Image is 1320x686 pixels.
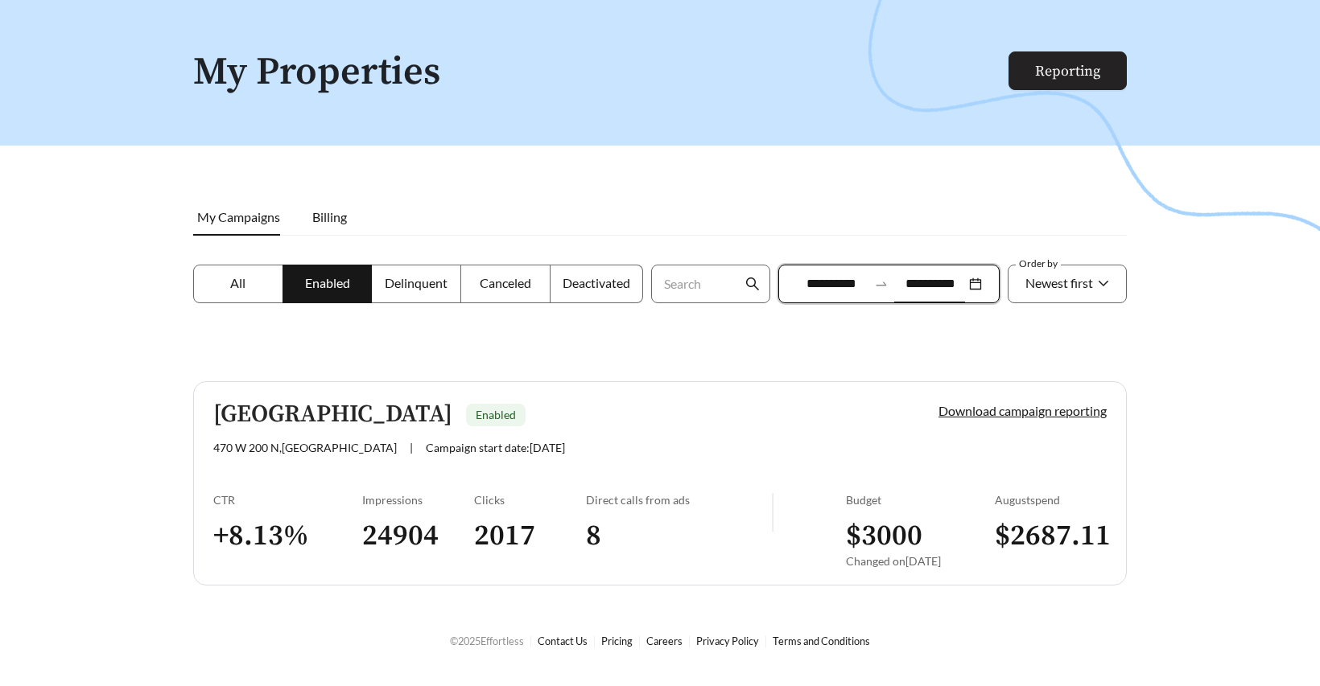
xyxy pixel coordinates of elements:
span: Enabled [476,408,516,421]
a: Reporting [1035,62,1100,80]
a: [GEOGRAPHIC_DATA]Enabled470 W 200 N,[GEOGRAPHIC_DATA]|Campaign start date:[DATE]Download campaign... [193,381,1127,585]
span: search [745,277,760,291]
div: August spend [995,493,1107,507]
span: Deactivated [563,275,630,290]
h3: + 8.13 % [213,518,362,554]
h3: 24904 [362,518,474,554]
span: Delinquent [385,275,448,290]
h3: 2017 [474,518,586,554]
span: All [230,275,245,290]
a: Download campaign reporting [938,403,1107,418]
span: My Campaigns [197,209,280,224]
div: Clicks [474,493,586,507]
div: Changed on [DATE] [846,554,995,568]
span: | [410,441,413,454]
h1: My Properties [193,51,1010,94]
h3: $ 2687.11 [995,518,1107,554]
span: Newest first [1025,275,1093,290]
button: Reporting [1009,51,1127,90]
h5: [GEOGRAPHIC_DATA] [213,401,452,428]
span: to [874,277,889,291]
div: Direct calls from ads [586,493,772,507]
span: Canceled [480,275,531,290]
span: Campaign start date: [DATE] [426,441,565,454]
img: line [772,493,773,532]
div: Impressions [362,493,474,507]
h3: $ 3000 [846,518,995,554]
div: Budget [846,493,995,507]
span: Enabled [305,275,350,290]
span: 470 W 200 N , [GEOGRAPHIC_DATA] [213,441,397,454]
span: swap-right [874,277,889,291]
h3: 8 [586,518,772,554]
div: CTR [213,493,362,507]
span: Billing [312,209,347,224]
